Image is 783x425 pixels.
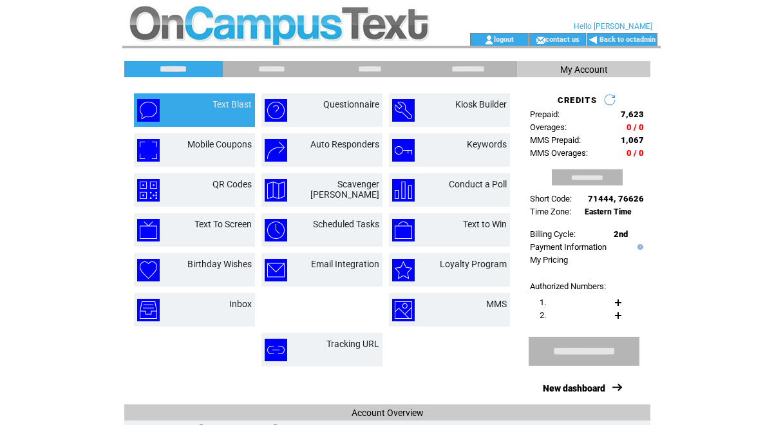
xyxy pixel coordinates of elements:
span: Hello [PERSON_NAME] [574,22,652,31]
a: Scheduled Tasks [313,219,379,229]
a: Email Integration [311,259,379,269]
a: Keywords [467,139,507,149]
img: kiosk-builder.png [392,99,415,122]
img: scavenger-hunt.png [265,179,287,202]
span: CREDITS [558,95,597,105]
span: 0 / 0 [627,122,644,132]
span: Overages: [530,122,567,132]
a: Mobile Coupons [187,139,252,149]
span: Prepaid: [530,109,560,119]
img: mms.png [392,299,415,321]
a: Birthday Wishes [187,259,252,269]
span: MMS Prepaid: [530,135,581,145]
img: loyalty-program.png [392,259,415,281]
a: Text To Screen [194,219,252,229]
img: account_icon.gif [484,35,494,45]
span: Account Overview [352,408,424,418]
span: Authorized Numbers: [530,281,606,291]
img: auto-responders.png [265,139,287,162]
a: logout [494,35,514,43]
a: Inbox [229,299,252,309]
img: questionnaire.png [265,99,287,122]
a: Questionnaire [323,99,379,109]
img: birthday-wishes.png [137,259,160,281]
img: help.gif [634,244,643,250]
a: Scavenger [PERSON_NAME] [310,179,379,200]
a: Tracking URL [326,339,379,349]
a: My Pricing [530,255,568,265]
img: mobile-coupons.png [137,139,160,162]
span: My Account [560,64,608,75]
a: Text Blast [212,99,252,109]
a: Conduct a Poll [449,179,507,189]
img: text-to-screen.png [137,219,160,241]
a: Auto Responders [310,139,379,149]
img: qr-codes.png [137,179,160,202]
span: 1,067 [621,135,644,145]
span: 1. [540,297,546,307]
img: contact_us_icon.gif [536,35,545,45]
span: MMS Overages: [530,148,588,158]
span: 7,623 [621,109,644,119]
img: text-blast.png [137,99,160,122]
a: New dashboard [543,383,605,393]
img: tracking-url.png [265,339,287,361]
span: 2. [540,310,546,320]
img: keywords.png [392,139,415,162]
a: contact us [545,35,580,43]
a: Text to Win [463,219,507,229]
span: 0 / 0 [627,148,644,158]
a: QR Codes [212,179,252,189]
img: text-to-win.png [392,219,415,241]
span: 2nd [614,229,628,239]
span: Time Zone: [530,207,571,216]
img: backArrow.gif [589,35,598,45]
span: Short Code: [530,194,572,203]
a: Payment Information [530,242,607,252]
img: conduct-a-poll.png [392,179,415,202]
span: 71444, 76626 [588,194,644,203]
img: scheduled-tasks.png [265,219,287,241]
img: inbox.png [137,299,160,321]
a: MMS [486,299,507,309]
span: Billing Cycle: [530,229,576,239]
a: Back to octadmin [599,35,656,44]
a: Loyalty Program [440,259,507,269]
span: Eastern Time [585,207,632,216]
img: email-integration.png [265,259,287,281]
a: Kiosk Builder [455,99,507,109]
